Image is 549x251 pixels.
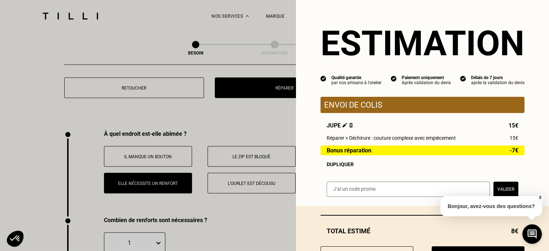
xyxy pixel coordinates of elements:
[440,196,542,216] p: Bonjour, avez-vous des questions?
[331,75,382,80] div: Qualité garantie
[321,75,326,82] img: icon list info
[321,23,524,64] section: Estimation
[509,122,518,129] span: 15€
[493,182,518,197] button: Valider
[331,80,382,85] div: par nos artisans à l'atelier
[402,75,451,80] div: Paiement uniquement
[327,147,371,153] span: Bonus réparation
[510,135,518,141] span: 15€
[511,227,518,235] span: 8€
[327,122,353,129] span: Jupe
[321,227,524,235] div: Total estimé
[391,75,397,82] img: icon list info
[343,123,347,127] img: Éditer
[460,75,466,82] img: icon list info
[471,80,524,85] div: après la validation du devis
[402,80,451,85] div: Après validation du devis
[471,75,524,80] div: Délais de 7 jours
[324,100,521,109] p: Envoi de colis
[536,194,544,202] button: X
[349,123,353,127] img: Supprimer
[327,182,490,197] input: J‘ai un code promo
[510,147,518,153] span: -7€
[327,161,518,167] div: Dupliquer
[327,135,456,141] span: Réparer > Déchirure : couture complexe avec empiècement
